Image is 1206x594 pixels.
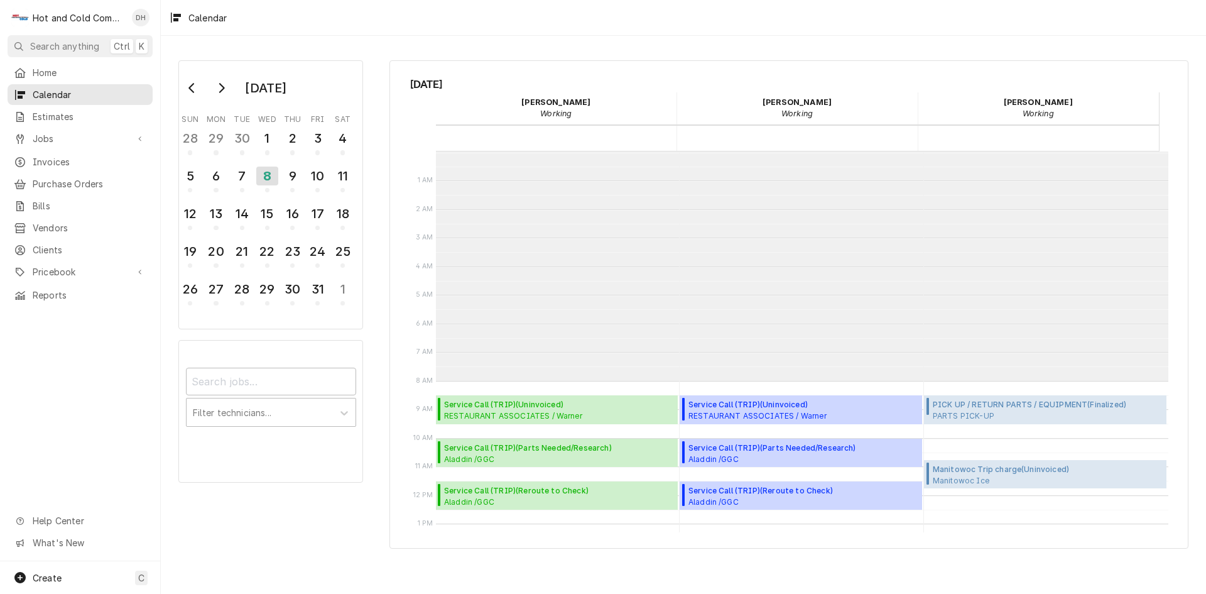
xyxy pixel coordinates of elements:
[33,265,128,278] span: Pricebook
[232,204,252,223] div: 14
[436,395,678,424] div: [Service] Service Call (TRIP) RESTAURANT ASSOCIATES / Warner Williams Street / Williams St NW, At...
[256,167,278,185] div: 8
[933,475,1090,485] span: Manitowoc Ice Three Roses Tavern / [STREET_ADDRESS]
[8,128,153,149] a: Go to Jobs
[413,347,437,357] span: 7 AM
[444,454,674,464] span: Aladdin /GGC A-Bldg. ([GEOGRAPHIC_DATA],Panda,C-Store) / [STREET_ADDRESS]
[33,11,125,25] div: Hot and Cold Commercial Kitchens, Inc.
[33,221,146,234] span: Vendors
[33,536,145,549] span: What's New
[413,319,437,329] span: 6 AM
[680,395,922,424] div: Service Call (TRIP)(Uninvoiced)RESTAURANT ASSOCIATES / Warner[PERSON_NAME][GEOGRAPHIC_DATA][PERSO...
[241,77,291,99] div: [DATE]
[308,204,327,223] div: 17
[436,481,678,510] div: Service Call (TRIP)(Reroute to Check)Aladdin /GGCA-Bldg. ([GEOGRAPHIC_DATA],Panda,C-Store) / [STR...
[688,410,918,421] span: RESTAURANT ASSOCIATES / Warner [PERSON_NAME][GEOGRAPHIC_DATA][PERSON_NAME], [GEOGRAPHIC_DATA]
[283,280,302,299] div: 30
[114,40,130,53] span: Ctrl
[186,356,356,440] div: Calendar Filters
[206,167,225,185] div: 6
[680,439,922,468] div: [Service] Service Call (TRIP) Aladdin /GGC A-Bldg. (Chic Fila,Panda,C-Store) / 1000 University Ce...
[8,106,153,127] a: Estimates
[933,410,1163,421] span: PARTS PICK-UP [PERSON_NAME] ([PERSON_NAME]) / [STREET_ADDRESS][PERSON_NAME]
[203,110,229,125] th: Monday
[178,110,203,125] th: Sunday
[8,35,153,57] button: Search anythingCtrlK
[436,92,677,124] div: Daryl Harris - Working
[1023,109,1054,118] em: Working
[8,261,153,282] a: Go to Pricebook
[333,129,352,148] div: 4
[933,399,1163,410] span: PICK UP / RETURN PARTS / EQUIPMENT ( Finalized )
[763,97,832,107] strong: [PERSON_NAME]
[11,9,29,26] div: H
[258,242,277,261] div: 22
[918,92,1159,124] div: Jason Thomason - Working
[413,290,437,300] span: 5 AM
[680,395,922,424] div: [Service] Service Call (TRIP) RESTAURANT ASSOCIATES / Warner Williams Street / Williams St NW, At...
[688,485,918,497] span: Service Call (TRIP) ( Reroute to Check )
[444,399,674,410] span: Service Call (TRIP) ( Uninvoiced )
[206,280,225,299] div: 27
[333,204,352,223] div: 18
[33,132,128,145] span: Jobs
[180,242,200,261] div: 19
[33,88,146,101] span: Calendar
[232,167,252,185] div: 7
[206,204,225,223] div: 13
[415,519,437,529] span: 1 PM
[132,9,149,26] div: DH
[436,439,678,468] div: [Service] Service Call (TRIP) Aladdin /GGC A-Bldg. (Chic Fila,Panda,C-Store) / 1000 University Ce...
[924,395,1166,424] div: PICK UP / RETURN PARTS / EQUIPMENT(Finalized)PARTS PICK-UP[PERSON_NAME] ([PERSON_NAME]) / [STREET...
[680,439,922,468] div: Service Call (TRIP)(Parts Needed/Research)Aladdin /GGCA-Bldg. ([GEOGRAPHIC_DATA],Panda,C-Store) /...
[924,395,1166,424] div: [Service] PICK UP / RETURN PARTS / EQUIPMENT PARTS PICK-UP Baker (Marietta) / 1004 Cobb Pkwy NW, ...
[232,280,252,299] div: 28
[180,167,200,185] div: 5
[11,9,29,26] div: Hot and Cold Commercial Kitchens, Inc.'s Avatar
[206,129,225,148] div: 29
[413,261,437,272] span: 4 AM
[413,376,437,386] span: 8 AM
[680,481,922,510] div: Service Call (TRIP)(Reroute to Check)Aladdin /GGCA-Bldg. ([GEOGRAPHIC_DATA],Panda,C-Store) / [STR...
[410,433,437,443] span: 10 AM
[33,177,146,190] span: Purchase Orders
[283,242,302,261] div: 23
[139,40,144,53] span: K
[283,129,302,148] div: 2
[333,167,352,185] div: 11
[410,490,437,500] span: 12 PM
[436,481,678,510] div: [Service] Service Call (TRIP) Aladdin /GGC A-Bldg. (Chic Fila,Panda,C-Store) / 1000 University Ce...
[781,109,813,118] em: Working
[33,289,146,302] span: Reports
[258,204,277,223] div: 15
[924,460,1166,489] div: [Service] Manitowoc Trip charge Manitowoc Ice Three Roses Tavern / 117 W Main St, Canton, GA 3011...
[33,514,145,527] span: Help Center
[8,532,153,553] a: Go to What's New
[410,76,1168,92] span: [DATE]
[232,242,252,261] div: 21
[521,97,590,107] strong: [PERSON_NAME]
[206,242,225,261] div: 20
[1004,97,1073,107] strong: [PERSON_NAME]
[333,280,352,299] div: 1
[180,280,200,299] div: 26
[254,110,280,125] th: Wednesday
[413,233,437,243] span: 3 AM
[924,460,1166,489] div: Manitowoc Trip charge(Uninvoiced)Manitowoc IceThree Roses Tavern / [STREET_ADDRESS]
[283,204,302,223] div: 16
[232,129,252,148] div: 30
[688,497,918,507] span: Aladdin /GGC A-Bldg. ([GEOGRAPHIC_DATA],Panda,C-Store) / [STREET_ADDRESS]
[436,439,678,468] div: Service Call (TRIP)(Parts Needed/Research)Aladdin /GGCA-Bldg. ([GEOGRAPHIC_DATA],Panda,C-Store) /...
[8,62,153,83] a: Home
[33,573,62,583] span: Create
[308,280,327,299] div: 31
[680,481,922,510] div: [Service] Service Call (TRIP) Aladdin /GGC A-Bldg. (Chic Fila,Panda,C-Store) / 1000 University Ce...
[186,368,356,395] input: Search jobs...
[933,464,1090,475] span: Manitowoc Trip charge ( Uninvoiced )
[132,9,149,26] div: Daryl Harris's Avatar
[8,173,153,194] a: Purchase Orders
[178,60,363,329] div: Calendar Day Picker
[8,217,153,238] a: Vendors
[258,280,277,299] div: 29
[413,404,437,414] span: 9 AM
